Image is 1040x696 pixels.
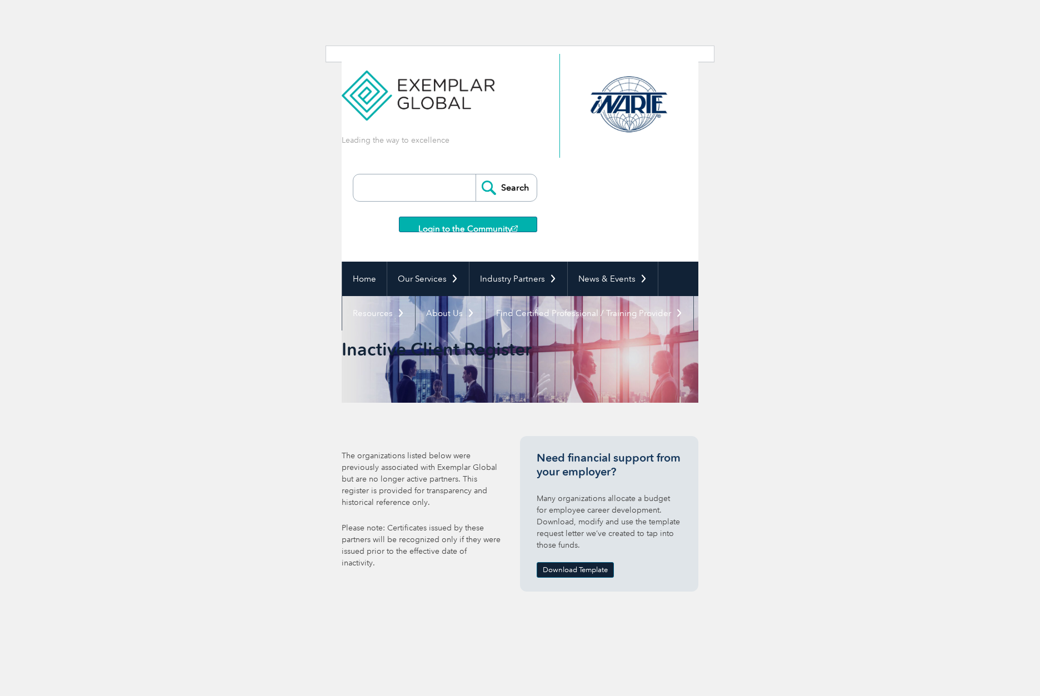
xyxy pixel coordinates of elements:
[469,262,567,296] a: Industry Partners
[537,562,614,578] a: Download Template
[342,296,415,331] a: Resources
[399,217,537,232] a: Login to the Community
[512,226,518,232] img: open_square.png
[537,451,682,479] h3: Need financial support from your employer?
[416,296,485,331] a: About Us
[342,341,591,358] h2: Inactive Client Register
[387,262,469,296] a: Our Services
[342,262,387,296] a: Home
[342,54,494,121] img: Exemplar Global
[537,493,682,551] p: Many organizations allocate a budget for employee career development. Download, modify and use th...
[342,522,502,569] p: Please note: Certificates issued by these partners will be recognized only if they were issued pr...
[568,262,658,296] a: News & Events
[486,296,693,331] a: Find Certified Professional / Training Provider
[342,450,502,508] p: The organizations listed below were previously associated with Exemplar Global but are no longer ...
[476,174,537,201] input: Search
[342,134,449,146] p: Leading the way to excellence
